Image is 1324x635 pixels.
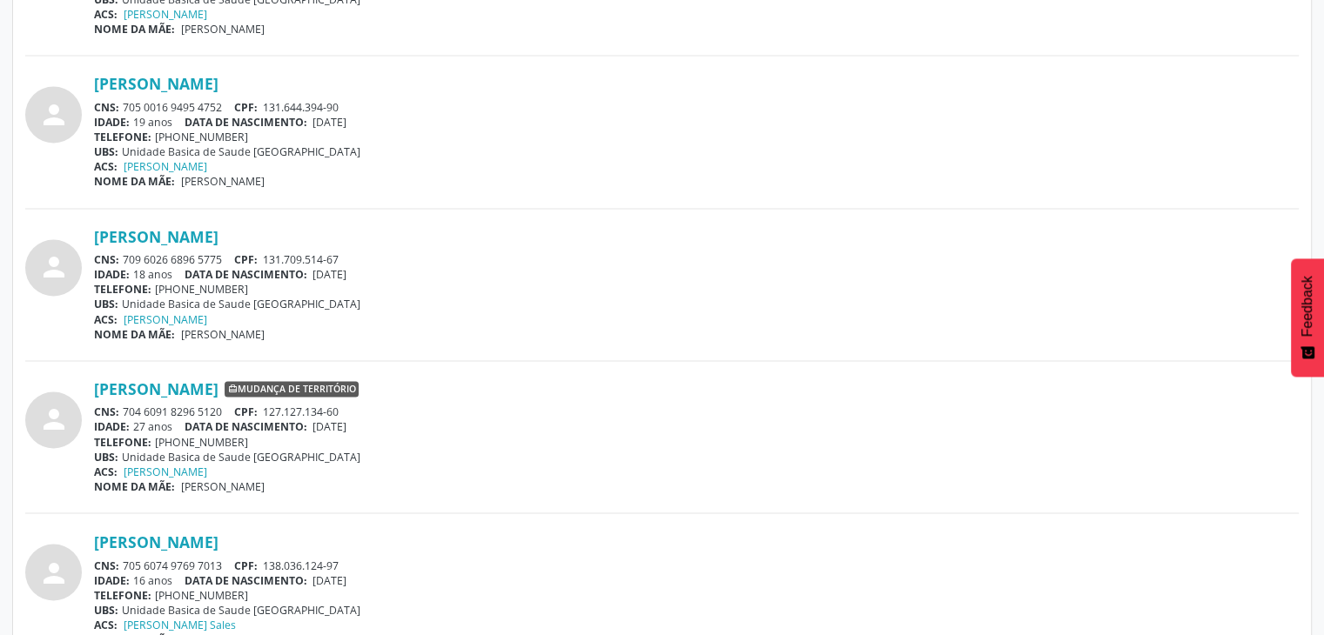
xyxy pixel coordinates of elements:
a: [PERSON_NAME] [124,7,207,22]
a: [PERSON_NAME] [124,159,207,174]
span: CPF: [234,252,258,267]
span: UBS: [94,297,118,311]
span: IDADE: [94,115,130,130]
div: 27 anos [94,419,1299,434]
span: IDADE: [94,572,130,587]
div: 19 anos [94,115,1299,130]
span: NOME DA MÃE: [94,174,175,189]
span: [DATE] [313,267,346,282]
a: [PERSON_NAME] [124,465,207,479]
div: Unidade Basica de Saude [GEOGRAPHIC_DATA] [94,297,1299,311]
span: [DATE] [313,115,346,130]
div: 705 6074 9769 7013 [94,558,1299,572]
span: DATA DE NASCIMENTO: [185,267,307,282]
i: person [38,251,70,283]
span: [PERSON_NAME] [181,479,265,494]
i: person [38,404,70,435]
span: IDADE: [94,419,130,434]
button: Feedback - Mostrar pesquisa [1291,258,1324,377]
span: CPF: [234,558,258,572]
span: 131.709.514-67 [263,252,339,267]
span: NOME DA MÃE: [94,327,175,342]
span: UBS: [94,602,118,617]
span: DATA DE NASCIMENTO: [185,572,307,587]
span: CPF: [234,100,258,115]
span: ACS: [94,159,118,174]
span: ACS: [94,465,118,479]
div: [PHONE_NUMBER] [94,282,1299,297]
i: person [38,99,70,130]
a: [PERSON_NAME] [124,312,207,327]
a: [PERSON_NAME] [94,379,218,398]
a: [PERSON_NAME] [94,74,218,93]
span: [PERSON_NAME] [181,327,265,342]
span: UBS: [94,450,118,465]
span: [PERSON_NAME] [181,22,265,37]
span: IDADE: [94,267,130,282]
div: [PHONE_NUMBER] [94,435,1299,450]
span: Mudança de território [225,381,359,397]
div: 705 0016 9495 4752 [94,100,1299,115]
span: NOME DA MÃE: [94,479,175,494]
span: TELEFONE: [94,130,151,144]
span: 131.644.394-90 [263,100,339,115]
a: [PERSON_NAME] [94,531,218,551]
span: TELEFONE: [94,282,151,297]
span: DATA DE NASCIMENTO: [185,419,307,434]
span: Feedback [1300,276,1315,337]
span: CNS: [94,252,119,267]
span: TELEFONE: [94,435,151,450]
div: Unidade Basica de Saude [GEOGRAPHIC_DATA] [94,450,1299,465]
div: 704 6091 8296 5120 [94,404,1299,419]
span: [DATE] [313,419,346,434]
span: ACS: [94,617,118,632]
a: [PERSON_NAME] Sales [124,617,236,632]
div: [PHONE_NUMBER] [94,130,1299,144]
div: 18 anos [94,267,1299,282]
div: Unidade Basica de Saude [GEOGRAPHIC_DATA] [94,144,1299,159]
span: CNS: [94,404,119,419]
span: ACS: [94,312,118,327]
span: [DATE] [313,572,346,587]
span: NOME DA MÃE: [94,22,175,37]
span: ACS: [94,7,118,22]
a: [PERSON_NAME] [94,227,218,246]
span: 127.127.134-60 [263,404,339,419]
span: [PERSON_NAME] [181,174,265,189]
div: [PHONE_NUMBER] [94,587,1299,602]
span: CPF: [234,404,258,419]
span: DATA DE NASCIMENTO: [185,115,307,130]
div: 709 6026 6896 5775 [94,252,1299,267]
span: TELEFONE: [94,587,151,602]
span: 138.036.124-97 [263,558,339,572]
div: 16 anos [94,572,1299,587]
span: UBS: [94,144,118,159]
div: Unidade Basica de Saude [GEOGRAPHIC_DATA] [94,602,1299,617]
span: CNS: [94,100,119,115]
span: CNS: [94,558,119,572]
